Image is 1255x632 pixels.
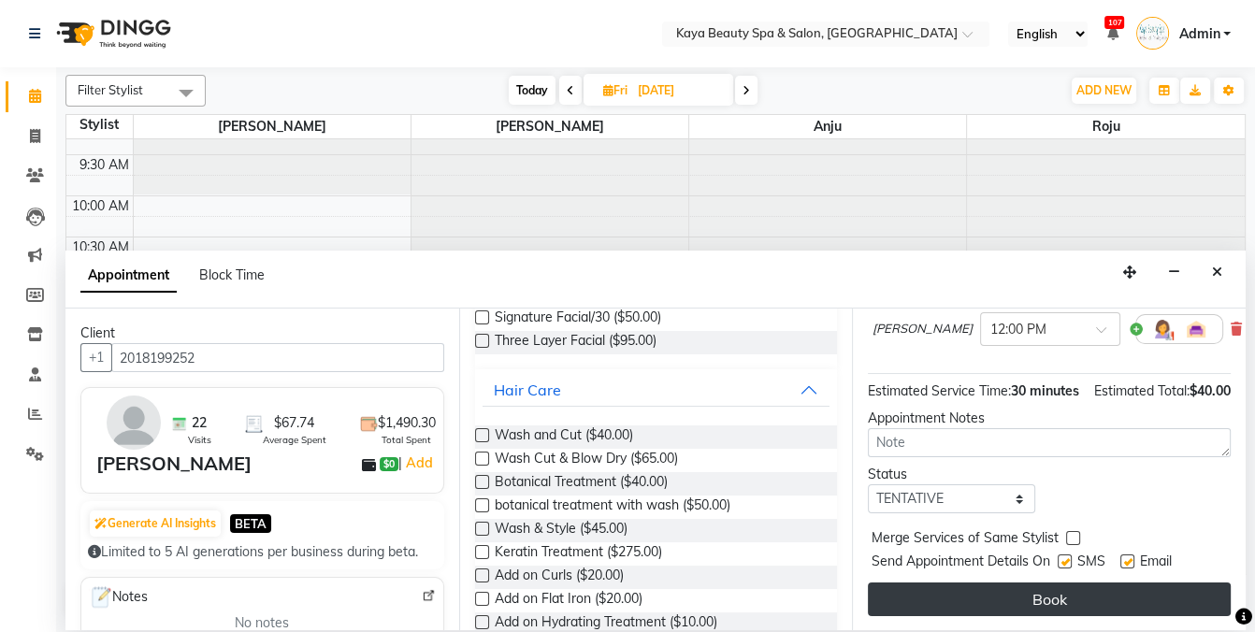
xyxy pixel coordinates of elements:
[495,566,624,589] span: Add on Curls ($20.00)
[689,115,966,138] span: Anju
[483,373,830,407] button: Hair Care
[1104,16,1124,29] span: 107
[495,472,668,496] span: Botanical Treatment ($40.00)
[495,331,656,354] span: Three Layer Facial ($95.00)
[495,425,633,449] span: Wash and Cut ($40.00)
[188,433,211,447] span: Visits
[1136,17,1169,50] img: Admin
[632,77,726,105] input: 2025-09-05
[495,519,627,542] span: Wash & Style ($45.00)
[495,496,730,519] span: botanical treatment with wash ($50.00)
[80,323,444,343] div: Client
[1178,24,1219,44] span: Admin
[411,115,688,138] span: [PERSON_NAME]
[68,237,133,257] div: 10:30 AM
[868,382,1011,399] span: Estimated Service Time:
[88,542,437,562] div: Limited to 5 AI generations per business during beta.
[872,528,1059,552] span: Merge Services of Same Stylist
[1011,382,1079,399] span: 30 minutes
[398,452,435,474] span: |
[68,196,133,216] div: 10:00 AM
[868,409,1231,428] div: Appointment Notes
[402,452,435,474] a: Add
[90,510,221,537] button: Generate AI Insights
[1076,83,1132,97] span: ADD NEW
[48,7,176,60] img: logo
[1140,552,1172,575] span: Email
[967,115,1245,138] span: Roju
[80,343,112,372] button: +1
[495,449,678,472] span: Wash Cut & Blow Dry ($65.00)
[134,115,411,138] span: [PERSON_NAME]
[66,115,133,135] div: Stylist
[868,582,1231,616] button: Book
[1190,382,1231,399] span: $40.00
[1185,318,1207,340] img: Interior.png
[1077,552,1105,575] span: SMS
[1094,382,1190,399] span: Estimated Total:
[495,589,642,612] span: Add on Flat Iron ($20.00)
[495,542,662,566] span: Keratin Treatment ($275.00)
[111,343,444,372] input: Search by Name/Mobile/Email/Code
[1106,25,1118,42] a: 107
[495,308,661,331] span: Signature Facial/30 ($50.00)
[274,413,314,433] span: $67.74
[230,514,271,532] span: BETA
[263,433,326,447] span: Average Spent
[509,76,555,105] span: Today
[107,395,161,450] img: avatar
[873,320,973,338] span: [PERSON_NAME]
[78,82,143,97] span: Filter Stylist
[599,83,632,97] span: Fri
[872,552,1050,575] span: Send Appointment Details On
[89,585,148,610] span: Notes
[192,413,207,433] span: 22
[96,450,252,478] div: [PERSON_NAME]
[1204,258,1231,287] button: Close
[378,413,436,433] span: $1,490.30
[1072,78,1136,104] button: ADD NEW
[380,457,398,472] span: $0
[868,465,1035,484] div: Status
[80,259,177,293] span: Appointment
[76,155,133,175] div: 9:30 AM
[382,433,431,447] span: Total Spent
[1151,318,1174,340] img: Hairdresser.png
[494,379,561,401] div: Hair Care
[199,266,265,283] span: Block Time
